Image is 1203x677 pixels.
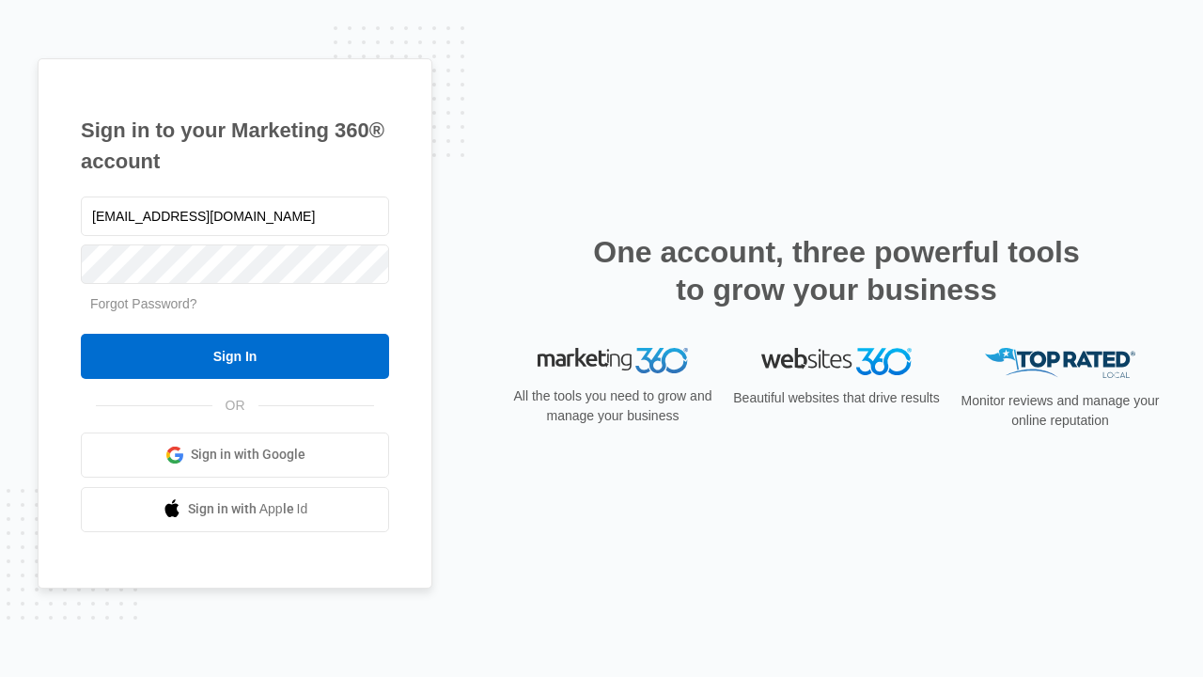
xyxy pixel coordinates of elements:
[955,391,1165,431] p: Monitor reviews and manage your online reputation
[587,233,1086,308] h2: One account, three powerful tools to grow your business
[538,348,688,374] img: Marketing 360
[81,334,389,379] input: Sign In
[81,197,389,236] input: Email
[81,487,389,532] a: Sign in with Apple Id
[90,296,197,311] a: Forgot Password?
[761,348,912,375] img: Websites 360
[188,499,308,519] span: Sign in with Apple Id
[81,433,389,478] a: Sign in with Google
[212,396,258,416] span: OR
[731,388,942,408] p: Beautiful websites that drive results
[508,386,718,426] p: All the tools you need to grow and manage your business
[985,348,1135,379] img: Top Rated Local
[81,115,389,177] h1: Sign in to your Marketing 360® account
[191,445,305,464] span: Sign in with Google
